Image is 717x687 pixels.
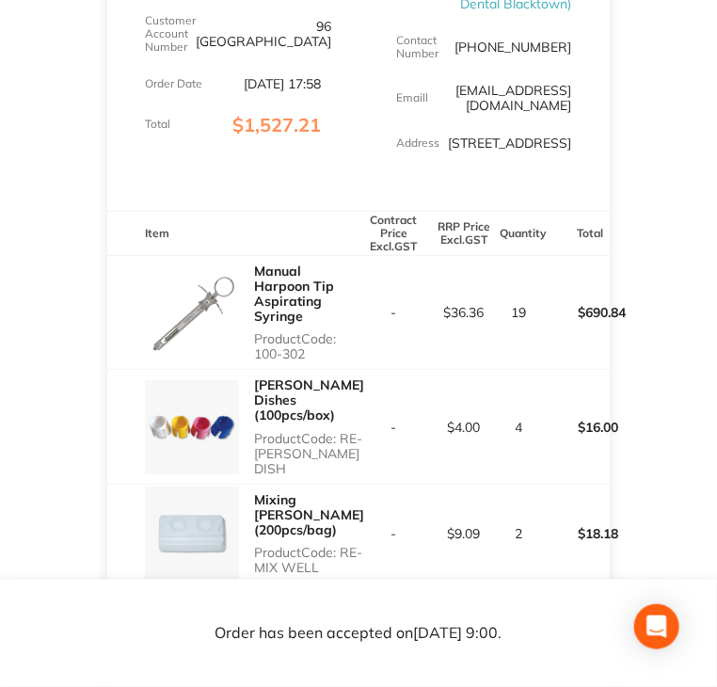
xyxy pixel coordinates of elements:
div: Open Intercom Messenger [634,604,679,649]
p: 19 [500,305,538,320]
p: [DATE] 17:58 [244,76,321,91]
p: - [359,526,428,541]
p: 96 [GEOGRAPHIC_DATA] [196,19,331,49]
p: Total [145,118,170,131]
p: Customer Account Number [145,14,196,53]
th: RRP Price Excl. GST [429,211,500,255]
p: Order Date [145,77,202,90]
img: c3R1aXBnNQ [145,380,239,474]
p: $18.18 [540,511,615,556]
p: $690.84 [540,290,615,335]
p: Order has been accepted on [DATE] 9:00 . [215,625,502,642]
p: Emaill [396,91,428,104]
th: Item [107,211,358,255]
p: Product Code: 100-302 [254,331,358,361]
th: Quantity [499,211,539,255]
p: $9.09 [430,526,499,541]
p: - [359,305,428,320]
p: Address [396,136,439,150]
a: [EMAIL_ADDRESS][DOMAIN_NAME] [456,82,572,114]
a: Mixing [PERSON_NAME] (200pcs/bag) [254,491,364,538]
p: [PHONE_NUMBER] [455,40,572,55]
p: Contact Number [396,34,454,60]
a: [PERSON_NAME] Dishes (100pcs/box) [254,376,364,423]
p: - [359,420,428,435]
a: Manual Harpoon Tip Aspirating Syringe [254,263,334,325]
th: Total [539,211,610,255]
img: OTl5bzZrMg [145,266,239,358]
th: Contract Price Excl. GST [358,211,429,255]
p: Product Code: RE-[PERSON_NAME] DISH [254,431,364,476]
p: $4.00 [430,420,499,435]
p: $36.36 [430,305,499,320]
span: $1,527.21 [232,113,321,136]
p: Product Code: RE-MIX WELL [254,545,364,575]
img: cmNqZWl0OQ [145,487,239,581]
p: 2 [500,526,538,541]
p: 4 [500,420,538,435]
p: $16.00 [540,405,615,450]
p: [STREET_ADDRESS] [449,136,572,151]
